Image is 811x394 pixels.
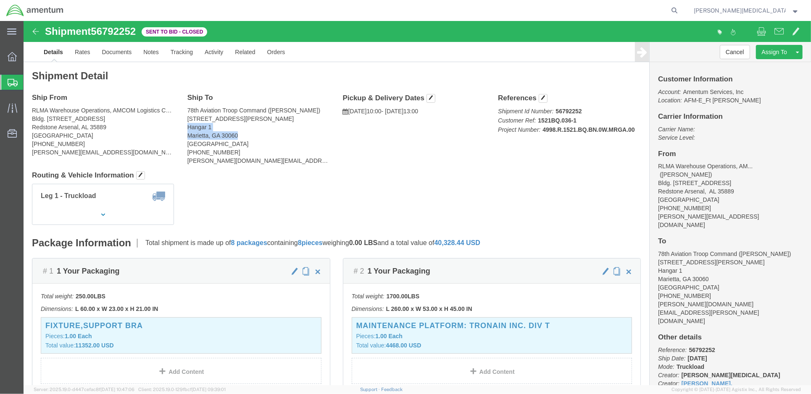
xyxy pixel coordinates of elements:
[694,6,786,15] span: Carlos Fastin
[24,21,811,385] iframe: FS Legacy Container
[360,387,381,392] a: Support
[138,387,226,392] span: Client: 2025.19.0-129fbcf
[192,387,226,392] span: [DATE] 09:39:01
[34,387,134,392] span: Server: 2025.19.0-d447cefac8f
[100,387,134,392] span: [DATE] 10:47:06
[381,387,403,392] a: Feedback
[6,4,64,17] img: logo
[671,386,801,393] span: Copyright © [DATE]-[DATE] Agistix Inc., All Rights Reserved
[693,5,799,16] button: [PERSON_NAME][MEDICAL_DATA]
